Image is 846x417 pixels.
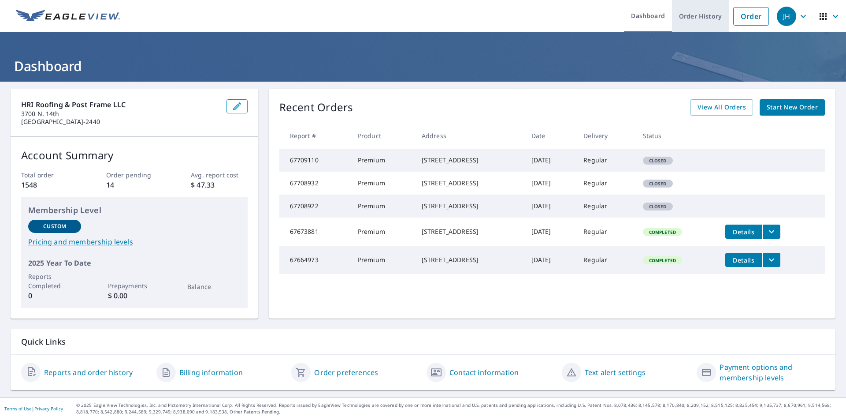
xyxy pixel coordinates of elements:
a: Terms of Use [4,406,32,412]
a: Reports and order history [44,367,133,378]
p: Custom [43,222,66,230]
p: Avg. report cost [191,170,247,180]
a: Contact information [449,367,519,378]
a: View All Orders [690,99,753,116]
td: 67709110 [279,149,351,172]
span: Closed [644,158,672,164]
p: Prepayments [108,281,161,290]
a: Order [733,7,769,26]
img: EV Logo [16,10,120,23]
th: Status [636,123,718,149]
p: Total order [21,170,78,180]
p: 3700 N. 14th [21,110,219,118]
div: [STREET_ADDRESS] [422,227,517,236]
td: 67708922 [279,195,351,218]
a: Pricing and membership levels [28,237,241,247]
td: Regular [576,195,635,218]
th: Address [415,123,524,149]
h1: Dashboard [11,57,835,75]
p: $ 47.33 [191,180,247,190]
p: HRI Roofing & Post Frame LLC [21,99,219,110]
td: Premium [351,172,415,195]
div: [STREET_ADDRESS] [422,179,517,188]
p: Membership Level [28,204,241,216]
p: Order pending [106,170,163,180]
a: Privacy Policy [34,406,63,412]
p: 1548 [21,180,78,190]
div: [STREET_ADDRESS] [422,202,517,210]
td: [DATE] [524,195,577,218]
button: filesDropdownBtn-67664973 [762,253,780,267]
a: Payment options and membership levels [720,362,825,383]
td: [DATE] [524,218,577,246]
button: filesDropdownBtn-67673881 [762,225,780,239]
button: detailsBtn-67664973 [725,253,762,267]
th: Delivery [576,123,635,149]
td: [DATE] [524,149,577,172]
p: [GEOGRAPHIC_DATA]-2440 [21,118,219,126]
a: Billing information [179,367,243,378]
span: View All Orders [698,102,746,113]
p: Balance [187,282,240,291]
span: Completed [644,229,681,235]
td: Regular [576,172,635,195]
th: Product [351,123,415,149]
td: Premium [351,246,415,274]
div: [STREET_ADDRESS] [422,156,517,165]
button: detailsBtn-67673881 [725,225,762,239]
span: Completed [644,257,681,263]
p: 2025 Year To Date [28,258,241,268]
p: Quick Links [21,336,825,347]
td: Premium [351,149,415,172]
td: Regular [576,218,635,246]
a: Order preferences [314,367,378,378]
p: | [4,406,63,411]
th: Date [524,123,577,149]
p: 0 [28,290,81,301]
div: [STREET_ADDRESS] [422,255,517,264]
td: Regular [576,149,635,172]
span: Details [731,256,757,264]
td: Premium [351,195,415,218]
td: 67708932 [279,172,351,195]
th: Report # [279,123,351,149]
span: Closed [644,203,672,210]
a: Text alert settings [585,367,646,378]
p: 14 [106,180,163,190]
td: [DATE] [524,172,577,195]
p: © 2025 Eagle View Technologies, Inc. and Pictometry International Corp. All Rights Reserved. Repo... [76,402,842,415]
div: JH [777,7,796,26]
td: 67664973 [279,246,351,274]
span: Details [731,228,757,236]
span: Closed [644,180,672,187]
td: 67673881 [279,218,351,246]
a: Start New Order [760,99,825,116]
td: Premium [351,218,415,246]
td: [DATE] [524,246,577,274]
td: Regular [576,246,635,274]
p: Recent Orders [279,99,353,116]
p: $ 0.00 [108,290,161,301]
p: Account Summary [21,147,248,163]
p: Reports Completed [28,272,81,290]
span: Start New Order [767,102,818,113]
